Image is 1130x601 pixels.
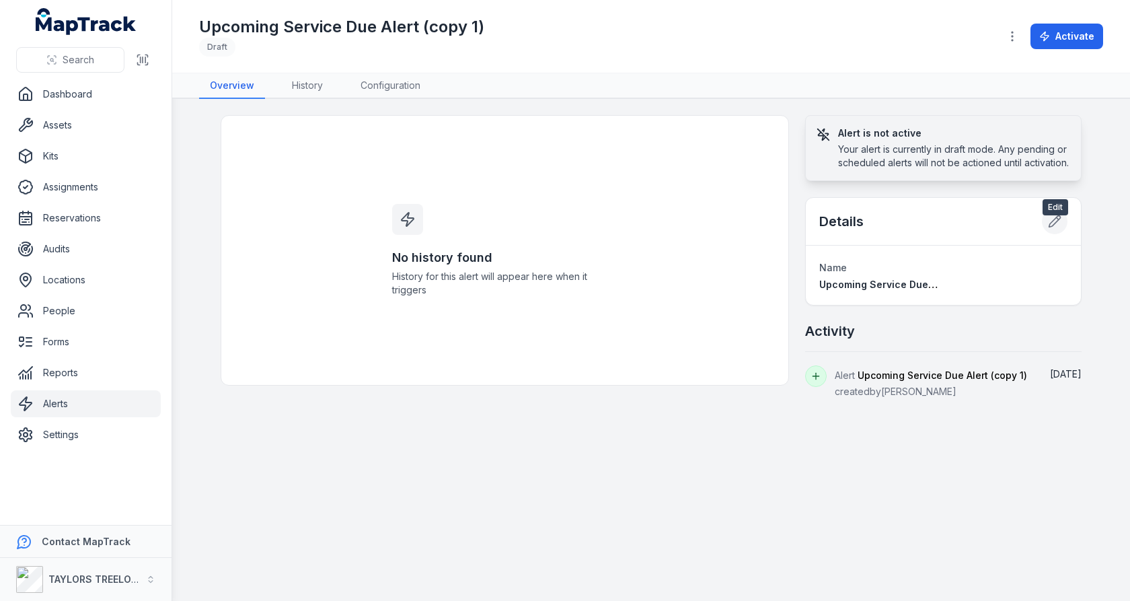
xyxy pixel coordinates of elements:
[1043,199,1068,215] span: Edit
[11,421,161,448] a: Settings
[199,73,265,99] a: Overview
[819,279,993,290] span: Upcoming Service Due Alert (copy 1)
[1050,368,1082,380] time: 28/08/2025, 3:08:37 pm
[48,573,161,585] strong: TAYLORS TREELOPPING
[16,47,124,73] button: Search
[42,536,130,547] strong: Contact MapTrack
[11,205,161,232] a: Reservations
[838,127,1070,140] h3: Alert is not active
[350,73,431,99] a: Configuration
[392,270,618,297] span: History for this alert will appear here when it triggers
[1050,368,1082,380] span: [DATE]
[11,267,161,293] a: Locations
[11,81,161,108] a: Dashboard
[11,143,161,170] a: Kits
[805,322,855,341] h2: Activity
[819,212,864,231] h2: Details
[11,112,161,139] a: Assets
[11,359,161,386] a: Reports
[11,328,161,355] a: Forms
[63,53,94,67] span: Search
[819,262,847,273] span: Name
[1030,24,1103,49] button: Activate
[199,16,484,38] h1: Upcoming Service Due Alert (copy 1)
[36,8,137,35] a: MapTrack
[11,174,161,201] a: Assignments
[858,369,1027,381] span: Upcoming Service Due Alert (copy 1)
[11,297,161,324] a: People
[838,143,1070,170] div: Your alert is currently in draft mode. Any pending or scheduled alerts will not be actioned until...
[11,236,161,262] a: Audits
[392,248,618,267] h3: No history found
[835,369,1027,397] span: Alert created by [PERSON_NAME]
[281,73,334,99] a: History
[199,38,235,57] div: Draft
[11,390,161,417] a: Alerts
